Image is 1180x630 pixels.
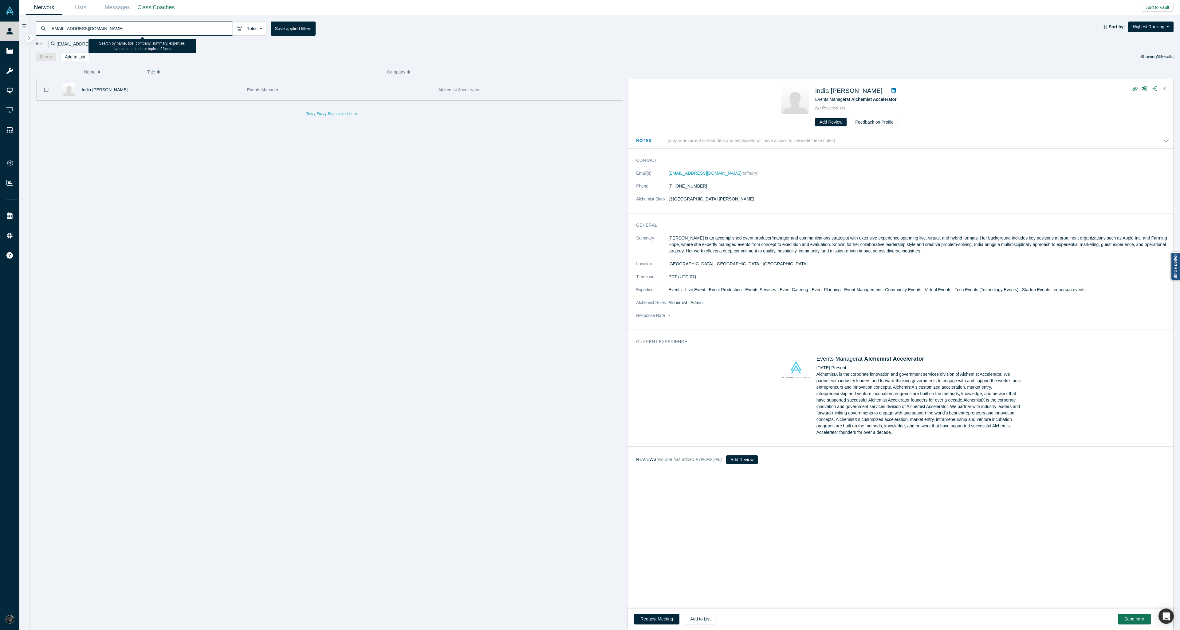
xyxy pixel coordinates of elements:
button: Add to Vault [1142,3,1174,12]
input: Search by name, title, company, summary, expertise, investment criteria or topics of focus [50,21,233,36]
button: Notes (only your current co-founders and employees will have access to view/edit these notes) [636,137,1169,144]
img: India Michael's Profile Image [62,83,75,96]
img: Rami Chousein's Account [6,615,14,624]
a: Messages [99,0,136,15]
div: Showing [1140,53,1174,61]
dd: PDT (UTC-07) [668,274,1169,280]
button: Add Review [815,118,847,126]
img: Alchemist Accelerator's Logo [782,356,810,384]
a: Alchemist Accelerator [864,356,924,362]
h3: Notes [636,137,666,144]
dd: - [668,312,1169,319]
img: Alchemist Vault Logo [6,6,14,15]
span: Title [147,65,155,78]
span: No Reviews Yet [815,105,846,110]
dd: @[GEOGRAPHIC_DATA] [PERSON_NAME] [668,196,1169,202]
h4: Events Manager at [816,356,1024,363]
dt: Location [636,261,668,274]
button: Bookmark [37,79,56,101]
span: Events · Live Event · Event Production · Events Services · Event Catering · Event Planning · Even... [668,287,1085,292]
div: [EMAIL_ADDRESS][DOMAIN_NAME] [48,40,137,48]
button: Title [147,65,380,78]
span: (primary) [741,171,759,176]
dd: [GEOGRAPHIC_DATA], [GEOGRAPHIC_DATA], [GEOGRAPHIC_DATA] [668,261,1169,267]
dt: Summary [636,235,668,261]
a: Lists [62,0,99,15]
strong: Sort by: [1109,24,1125,29]
button: Roles [233,22,266,36]
p: [PERSON_NAME] is an accomplished event producer/manager and communications strategist with extens... [668,235,1169,254]
button: Send Intro [1118,614,1151,624]
button: Request Meeting [634,614,679,624]
dt: Alchemist Roles [636,299,668,312]
h3: Contact [636,157,1161,164]
h3: Reviews [636,456,722,463]
p: AlchemistX is the corporate innovation and government services division of Alchemist Accelerator.... [816,371,1024,436]
h3: General [636,222,1161,228]
button: Feedback on Profile [851,118,898,126]
a: Network [26,0,62,15]
h3: Current Experience [636,339,1161,345]
dt: Timezone [636,274,668,287]
button: Save applied filters [271,22,316,36]
dt: Email(s) [636,170,668,183]
a: Alchemist Accelerator [851,97,896,102]
button: Add to List [61,53,89,61]
div: [DATE] - Present [816,365,1024,371]
dt: Response Rate [636,312,668,325]
a: [PHONE_NUMBER] [668,184,707,188]
span: All: [36,41,42,47]
span: Events Manager at [815,97,897,102]
span: Results [1157,54,1174,59]
strong: 1 [1157,54,1159,59]
img: India Michael's Profile Image [781,86,809,114]
small: (No one has added a review yet!) [656,457,722,462]
dt: Phone [636,183,668,196]
span: Company [387,65,405,78]
button: Name [84,65,141,78]
span: Name [84,65,95,78]
a: Class Coaches [136,0,177,15]
a: India [PERSON_NAME] [82,87,128,92]
button: Add Review [726,455,758,464]
a: Report a bug! [1171,252,1180,280]
button: Highest Ranking [1128,22,1174,32]
button: Merge [36,53,57,61]
dt: Expertise [636,287,668,299]
dd: Alchemist · Admin [668,299,1169,306]
a: [EMAIL_ADDRESS][DOMAIN_NAME] [668,171,741,176]
span: Alchemist Accelerator [438,87,480,92]
span: Events Manager [247,87,278,92]
button: Remove Filter [130,41,134,48]
p: (only your current co-founders and employees will have access to view/edit these notes) [667,138,835,143]
dt: Alchemist Slack [636,196,668,209]
button: Company [387,65,620,78]
button: Add to List [684,614,717,624]
button: Close [1160,84,1169,94]
button: To try Fuzzy Search click here [302,110,361,118]
a: India [PERSON_NAME] [815,87,883,94]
